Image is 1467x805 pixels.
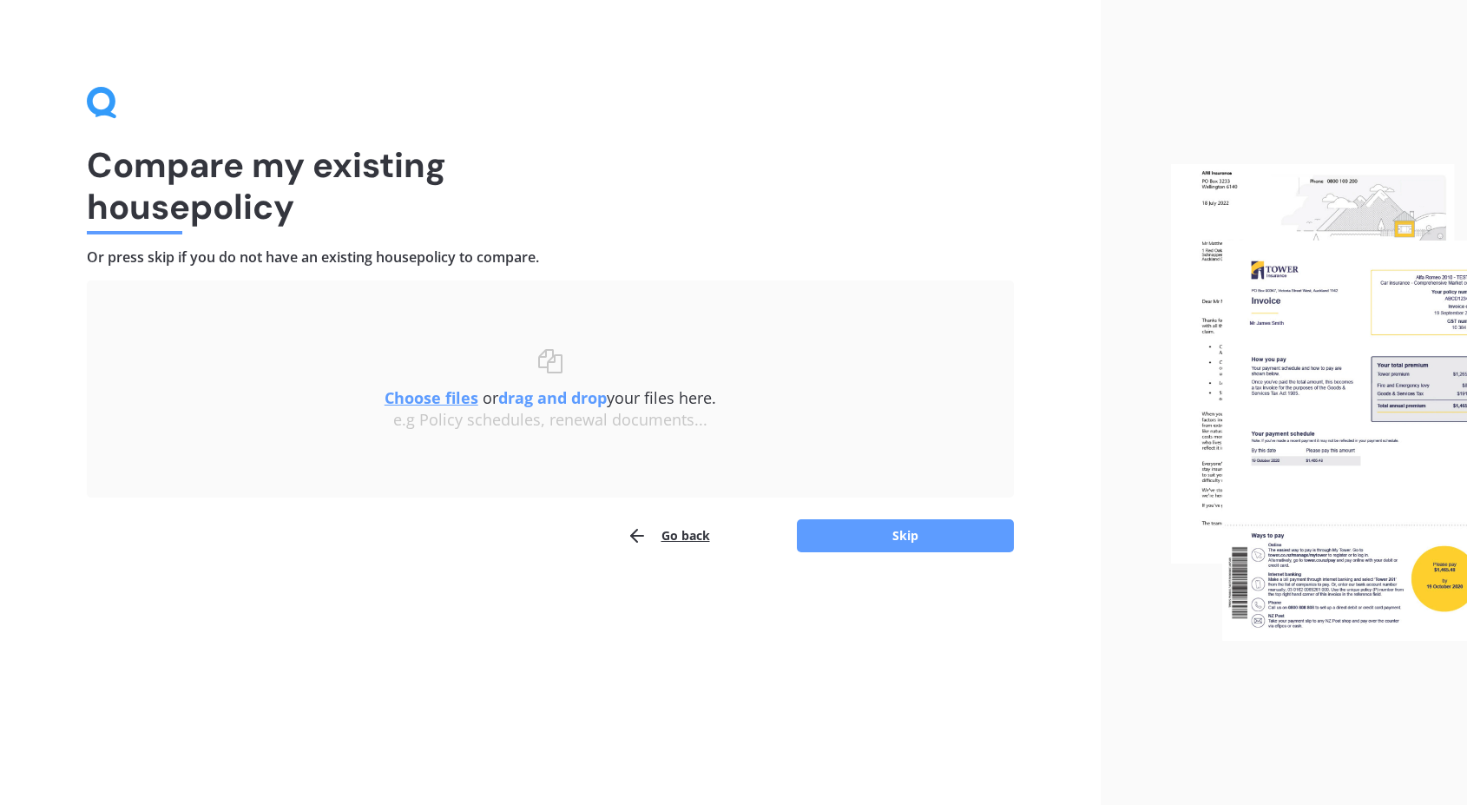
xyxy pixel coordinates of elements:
[385,387,478,408] u: Choose files
[797,519,1014,552] button: Skip
[1171,164,1467,642] img: files.webp
[122,411,979,430] div: e.g Policy schedules, renewal documents...
[627,518,710,553] button: Go back
[87,144,1014,228] h1: Compare my existing house policy
[498,387,607,408] b: drag and drop
[87,248,1014,267] h4: Or press skip if you do not have an existing house policy to compare.
[385,387,716,408] span: or your files here.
